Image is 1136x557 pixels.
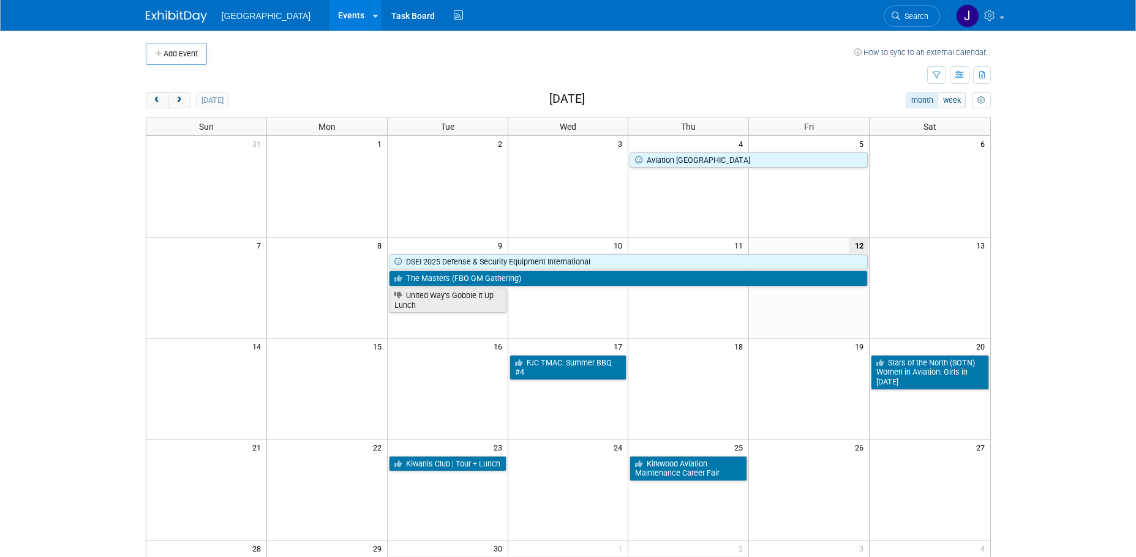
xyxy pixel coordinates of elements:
button: next [168,92,190,108]
button: [DATE] [196,92,228,108]
img: ExhibitDay [146,10,207,23]
a: How to sync to an external calendar... [854,48,991,57]
span: 30 [492,540,508,556]
span: 2 [737,540,748,556]
span: 4 [979,540,990,556]
span: Search [900,12,928,21]
span: 19 [854,338,869,354]
span: 25 [733,439,748,455]
span: 21 [251,439,266,455]
span: 11 [733,237,748,253]
span: 24 [612,439,628,455]
span: 1 [617,540,628,556]
span: 10 [612,237,628,253]
span: 16 [492,338,508,354]
span: Wed [560,122,576,132]
a: Stars of the North (SOTN) Women in Aviation: Girls in [DATE] [871,355,988,390]
span: Fri [804,122,814,132]
span: 12 [849,237,869,253]
span: 14 [251,338,266,354]
span: Sun [199,122,214,132]
a: FJC TMAC: Summer BBQ #4 [510,355,627,380]
span: 22 [372,439,387,455]
a: Aviation [GEOGRAPHIC_DATA] [630,152,868,168]
span: 8 [376,237,387,253]
span: 2 [497,136,508,151]
span: 15 [372,338,387,354]
span: 31 [251,136,266,151]
span: 3 [858,540,869,556]
a: United Way’s Gobble It Up Lunch [389,288,506,313]
i: Personalize Calendar [977,97,985,105]
span: Mon [318,122,336,132]
a: Search [884,6,940,27]
span: 13 [975,237,990,253]
span: Sat [923,122,936,132]
a: Kirkwood Aviation Maintenance Career Fair [630,456,747,481]
span: 26 [854,439,869,455]
span: 17 [612,338,628,354]
span: 6 [979,136,990,151]
span: [GEOGRAPHIC_DATA] [222,11,311,21]
span: 27 [975,439,990,455]
span: 29 [372,540,387,556]
span: 9 [497,237,508,253]
button: month [906,92,938,108]
span: 28 [251,540,266,556]
span: 1 [376,136,387,151]
button: myCustomButton [972,92,990,108]
a: Kiwanis Club | Tour + Lunch [389,456,506,472]
span: 7 [255,237,266,253]
span: Tue [441,122,454,132]
button: prev [146,92,168,108]
span: 20 [975,338,990,354]
button: Add Event [146,43,207,65]
a: DSEI 2025 Defense & Security Equipment International [389,254,868,270]
span: 4 [737,136,748,151]
span: 23 [492,439,508,455]
button: week [938,92,966,108]
span: 5 [858,136,869,151]
span: Thu [681,122,696,132]
a: The Masters (FBO GM Gathering) [389,271,868,286]
span: 18 [733,338,748,354]
img: Jessica Belcher [956,4,979,28]
span: 3 [617,136,628,151]
h2: [DATE] [549,92,585,106]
